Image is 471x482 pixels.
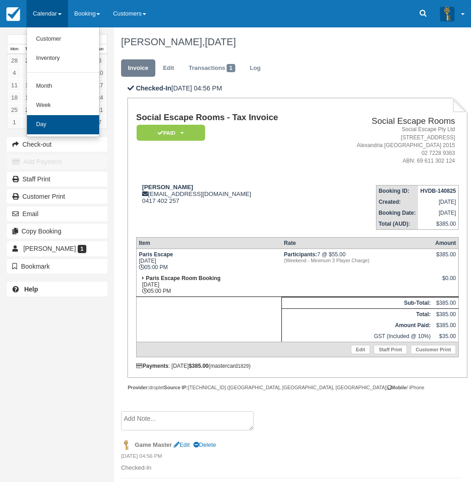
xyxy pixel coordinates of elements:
a: Staff Print [374,345,407,354]
a: 17 [93,79,107,91]
h2: Social Escape Rooms [325,117,455,126]
a: Paid [136,124,202,141]
p: [DATE] 04:56 PM [127,84,467,93]
h1: Social Escape Rooms - Tax Invoice [136,113,321,122]
a: 12 [21,79,36,91]
b: Checked-In [136,85,171,92]
em: (Weekend - Minimum 3 Player Charge) [284,258,431,263]
em: [DATE] 04:56 PM [121,452,460,462]
th: Item [136,238,281,249]
a: Edit [351,345,370,354]
em: Paid [137,125,205,141]
small: 1829 [238,363,249,369]
div: $0.00 [435,275,456,289]
a: 18 [7,91,21,104]
a: Transactions1 [182,59,242,77]
td: [DATE] [418,207,459,218]
a: 10 [93,67,107,79]
h1: [PERSON_NAME], [121,37,460,48]
a: Edit [156,59,181,77]
div: : [DATE] (mastercard ) [136,363,459,369]
th: Amount [433,238,459,249]
strong: Paris Escape Room Booking [146,275,220,281]
th: Sub-Total: [282,297,433,309]
td: [DATE] 05:00 PM [136,249,281,273]
a: Day [27,115,99,134]
strong: Game Master [135,441,172,448]
td: $385.00 [433,309,459,320]
td: $385.00 [418,218,459,230]
a: 25 [7,104,21,116]
a: Customer Print [7,189,107,204]
a: 1 [7,116,21,128]
a: 2 [21,116,36,128]
a: Month [27,77,99,96]
address: Social Escape Pty Ltd [STREET_ADDRESS] Alexandria [GEOGRAPHIC_DATA] 2015 02 7228 9363 ABN: 69 611... [325,126,455,165]
strong: Payments [136,363,169,369]
a: 31 [93,104,107,116]
img: checkfront-main-nav-mini-logo.png [6,7,20,21]
strong: Participants [284,251,318,258]
div: droplet [TECHNICAL_ID] ([GEOGRAPHIC_DATA], [GEOGRAPHIC_DATA], [GEOGRAPHIC_DATA]) / iPhone [127,384,467,391]
th: Booking Date: [376,207,418,218]
a: 11 [7,79,21,91]
strong: Mobile [388,385,407,390]
p: Checked-In [121,464,460,472]
th: Tue [21,44,36,54]
a: 19 [21,91,36,104]
b: Help [24,286,38,293]
a: Invoice [121,59,155,77]
th: Total (AUD): [376,218,418,230]
a: 7 [93,116,107,128]
a: 3 [93,54,107,67]
a: [PERSON_NAME] 1 [7,241,107,256]
th: Amount Paid: [282,320,433,331]
span: 1 [227,64,235,72]
button: Add Payment [7,154,107,169]
span: 1 [78,245,86,253]
a: 29 [21,54,36,67]
a: Log [243,59,268,77]
th: Booking ID: [376,185,418,197]
td: GST (Included @ 10%) [282,331,433,342]
th: Created: [376,196,418,207]
button: Copy Booking [7,224,107,238]
a: Help [7,282,107,297]
ul: Calendar [26,27,100,137]
a: 26 [21,104,36,116]
a: 28 [7,54,21,67]
td: $35.00 [433,331,459,342]
th: Sun [93,44,107,54]
td: [DATE] 05:00 PM [136,273,281,297]
span: [DATE] [205,36,236,48]
td: 7 @ $55.00 [282,249,433,273]
td: $385.00 [433,320,459,331]
a: Customer [27,30,99,49]
button: Check-out [7,137,107,152]
a: Customer Print [411,345,456,354]
a: Week [27,96,99,115]
strong: $385.00 [189,363,208,369]
td: [DATE] [418,196,459,207]
td: $385.00 [433,297,459,309]
strong: HVDB-140825 [420,188,456,194]
span: [PERSON_NAME] [23,245,76,252]
strong: Source IP: [164,385,188,390]
a: Delete [193,441,216,448]
button: Email [7,207,107,221]
a: 5 [21,67,36,79]
a: Edit [174,441,190,448]
button: Bookmark [7,259,107,274]
a: Inventory [27,49,99,68]
th: Rate [282,238,433,249]
a: Staff Print [7,172,107,186]
img: A3 [440,6,455,21]
div: $385.00 [435,251,456,265]
a: 24 [93,91,107,104]
strong: Paris Escape [139,251,173,258]
strong: [PERSON_NAME] [142,184,193,191]
a: 4 [7,67,21,79]
th: Total: [282,309,433,320]
div: [EMAIL_ADDRESS][DOMAIN_NAME] 0417 402 257 [136,184,321,204]
th: Mon [7,44,21,54]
